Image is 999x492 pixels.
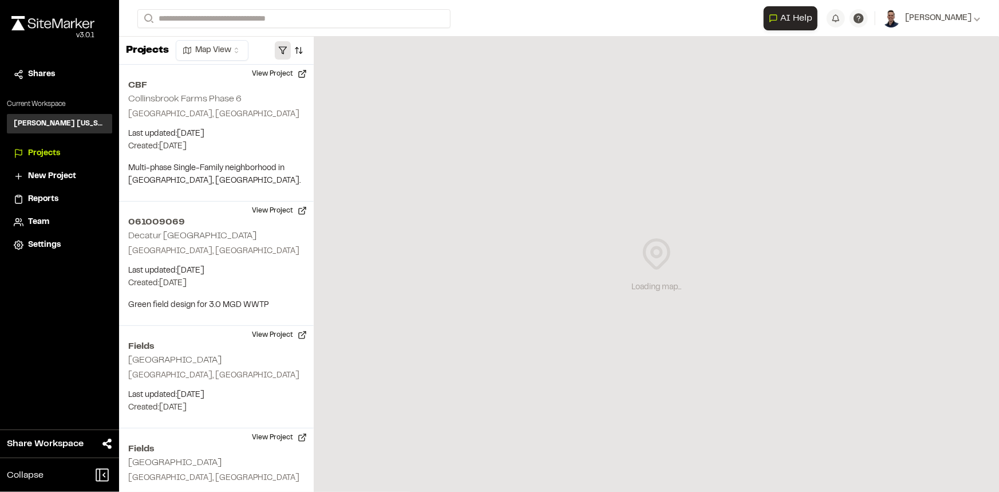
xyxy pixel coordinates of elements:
p: [GEOGRAPHIC_DATA], [GEOGRAPHIC_DATA] [128,245,305,258]
img: rebrand.png [11,16,94,30]
p: Last updated: [DATE] [128,128,305,140]
p: Green field design for 3.0 MGD WWTP [128,299,305,312]
span: AI Help [780,11,812,25]
p: Multi-phase Single-Family neighborhood in [GEOGRAPHIC_DATA], [GEOGRAPHIC_DATA]. [128,162,305,187]
a: New Project [14,170,105,183]
button: View Project [245,428,314,447]
a: Team [14,216,105,229]
h2: [GEOGRAPHIC_DATA] [128,356,222,364]
p: [GEOGRAPHIC_DATA], [GEOGRAPHIC_DATA] [128,472,305,485]
h2: CBF [128,78,305,92]
div: Loading map... [631,281,681,294]
button: [PERSON_NAME] [882,9,981,27]
p: Created: [DATE] [128,277,305,290]
button: View Project [245,65,314,83]
span: Projects [28,147,60,160]
div: Open AI Assistant [764,6,822,30]
h2: Fields [128,340,305,353]
span: Reports [28,193,58,206]
span: [PERSON_NAME] [905,12,972,25]
button: Open AI Assistant [764,6,818,30]
p: [GEOGRAPHIC_DATA], [GEOGRAPHIC_DATA] [128,369,305,382]
a: Projects [14,147,105,160]
span: Shares [28,68,55,81]
button: View Project [245,202,314,220]
p: Projects [126,43,169,58]
p: Created: [DATE] [128,140,305,153]
a: Reports [14,193,105,206]
a: Shares [14,68,105,81]
span: New Project [28,170,76,183]
h2: [GEOGRAPHIC_DATA] [128,459,222,467]
span: Share Workspace [7,437,84,451]
h2: 061009069 [128,215,305,229]
h2: Collinsbrook Farms Phase 6 [128,95,242,103]
button: View Project [245,326,314,344]
span: Collapse [7,469,44,482]
p: Last updated: [DATE] [128,389,305,402]
div: Oh geez...please don't... [11,30,94,41]
h2: Decatur [GEOGRAPHIC_DATA] [128,232,256,240]
img: User [882,9,901,27]
h3: [PERSON_NAME] [US_STATE] [14,119,105,129]
button: Search [137,9,158,28]
h2: Fields [128,442,305,456]
p: Current Workspace [7,99,112,109]
p: [GEOGRAPHIC_DATA], [GEOGRAPHIC_DATA] [128,108,305,121]
a: Settings [14,239,105,251]
p: Last updated: [DATE] [128,265,305,277]
p: Created: [DATE] [128,402,305,414]
span: Team [28,216,49,229]
span: Settings [28,239,61,251]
